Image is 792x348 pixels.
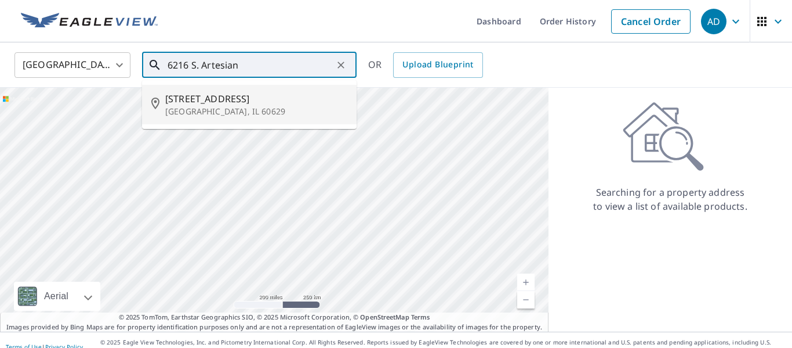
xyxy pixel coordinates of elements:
[333,57,349,73] button: Clear
[611,9,691,34] a: Cancel Order
[368,52,483,78] div: OR
[21,13,158,30] img: EV Logo
[517,274,535,291] a: Current Level 5, Zoom In
[41,282,72,311] div: Aerial
[402,58,473,72] span: Upload Blueprint
[165,106,347,117] p: [GEOGRAPHIC_DATA], IL 60629
[593,185,748,213] p: Searching for a property address to view a list of available products.
[411,313,430,321] a: Terms
[360,313,409,321] a: OpenStreetMap
[119,313,430,322] span: © 2025 TomTom, Earthstar Geographics SIO, © 2025 Microsoft Corporation, ©
[14,49,130,81] div: [GEOGRAPHIC_DATA]
[168,49,333,81] input: Search by address or latitude-longitude
[393,52,482,78] a: Upload Blueprint
[701,9,726,34] div: AD
[517,291,535,308] a: Current Level 5, Zoom Out
[165,92,347,106] span: [STREET_ADDRESS]
[14,282,100,311] div: Aerial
